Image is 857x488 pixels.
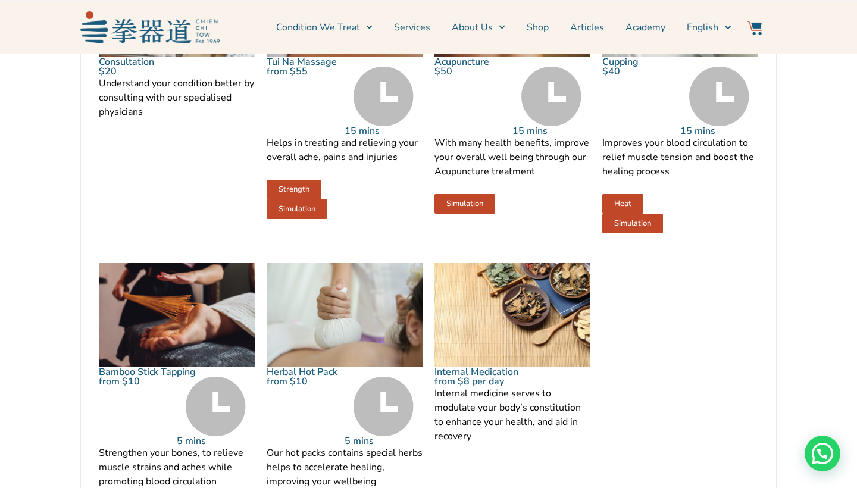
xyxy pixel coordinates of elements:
[177,436,255,446] p: 5 mins
[434,365,518,378] a: Internal Medication
[345,436,423,446] p: 5 mins
[434,194,495,214] a: Simulation
[614,220,651,227] span: Simulation
[345,126,423,136] p: 15 mins
[747,21,762,35] img: Website Icon-03
[267,199,327,219] a: Simulation
[521,67,581,126] img: Time Grey
[687,20,718,35] span: English
[434,55,489,68] a: Acupuncture
[99,55,154,68] a: Consultation
[602,55,639,68] a: Cupping
[354,67,414,126] img: Time Grey
[99,67,255,76] p: $20
[614,200,631,208] span: Heat
[394,12,430,42] a: Services
[434,377,512,386] p: from $8 per day
[570,12,604,42] a: Articles
[276,12,373,42] a: Condition We Treat
[452,12,505,42] a: About Us
[512,126,590,136] p: 15 mins
[226,12,731,42] nav: Menu
[267,67,345,76] p: from $55
[680,126,758,136] p: 15 mins
[99,377,177,386] p: from $10
[602,214,663,233] a: Simulation
[434,386,590,443] p: Internal medicine serves to modulate your body’s constitution to enhance your health, and aid in ...
[267,365,337,378] a: Herbal Hot Pack
[689,67,749,126] img: Time Grey
[279,205,315,213] span: Simulation
[99,365,196,378] a: Bamboo Stick Tapping
[267,180,321,199] a: Strength
[527,12,549,42] a: Shop
[602,67,680,76] p: $40
[434,136,590,179] p: With many health benefits, improve your overall well being through our Acupuncture treatment
[354,377,414,436] img: Time Grey
[99,76,255,119] p: Understand your condition better by consulting with our specialised physicians
[267,136,423,164] p: Helps in treating and relieving your overall ache, pains and injuries
[279,186,309,193] span: Strength
[267,377,345,386] p: from $10
[446,200,483,208] span: Simulation
[805,436,840,471] div: Need help? WhatsApp contact
[602,136,758,179] p: Improves your blood circulation to relief muscle tension and boost the healing process
[625,12,665,42] a: Academy
[267,55,337,68] a: Tui Na Massage
[434,67,512,76] p: $50
[602,194,643,214] a: Heat
[687,12,731,42] a: Switch to English
[186,377,246,436] img: Time Grey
